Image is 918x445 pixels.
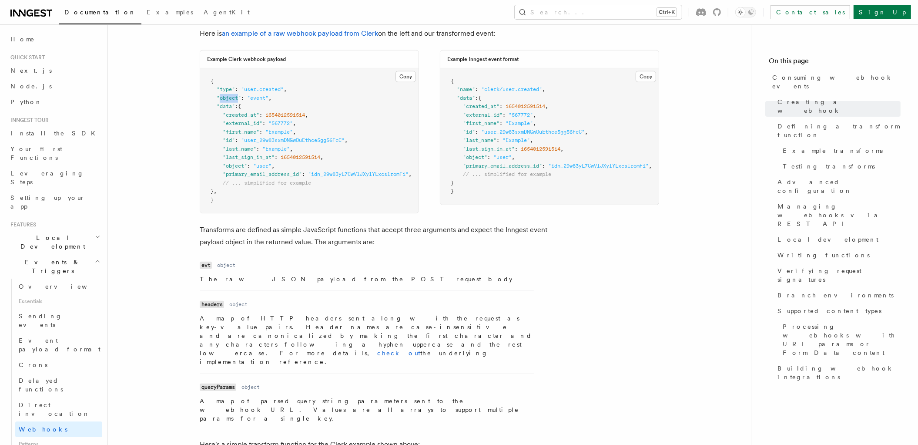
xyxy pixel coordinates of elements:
[735,7,756,17] button: Toggle dark mode
[262,146,290,152] span: "Example"
[223,180,311,186] span: // ... simplified for example
[275,154,278,160] span: :
[235,103,238,109] span: :
[214,188,217,194] span: ,
[200,262,212,269] code: evt
[223,146,256,152] span: "last_name"
[200,27,548,40] p: Here is on the left and our transformed event:
[783,162,875,171] span: Testing transforms
[217,262,235,269] dd: object
[503,137,530,143] span: "Example"
[506,120,533,126] span: "Example"
[15,294,102,308] span: Essentials
[223,154,275,160] span: "last_sign_in_at"
[229,301,248,308] dd: object
[268,95,271,101] span: ,
[774,287,901,303] a: Branch environments
[542,163,545,169] span: :
[211,188,214,194] span: }
[649,163,652,169] span: ,
[147,9,193,16] span: Examples
[241,86,284,92] span: "user.created"
[10,130,101,137] span: Install the SDK
[560,146,563,152] span: ,
[447,56,519,63] h3: Example Inngest event format
[777,202,901,228] span: Managing webhooks via REST API
[15,373,102,397] a: Delayed functions
[19,337,101,353] span: Event payload format
[200,275,534,283] p: The raw JSON payload from the POST request body
[15,397,102,421] a: Direct invocation
[377,350,420,357] a: check out
[198,3,255,24] a: AgentKit
[223,171,302,177] span: "primary_email_address_id"
[290,146,293,152] span: ,
[256,146,259,152] span: :
[200,384,236,391] code: queryParams
[204,9,250,16] span: AgentKit
[265,112,305,118] span: 1654012591514
[774,199,901,232] a: Managing webhooks via REST API
[545,103,548,109] span: ,
[320,154,323,160] span: ,
[777,235,878,244] span: Local development
[636,71,656,82] button: Copy
[783,322,901,357] span: Processing webhooks with URL params or Form Data content
[493,154,512,160] span: "user"
[457,86,475,92] span: "name"
[7,230,102,254] button: Local Development
[499,120,503,126] span: :
[281,154,320,160] span: 1654012591514
[238,103,241,109] span: {
[293,129,296,135] span: ,
[235,137,238,143] span: :
[7,165,102,190] a: Leveraging Steps
[7,190,102,214] a: Setting up your app
[515,146,518,152] span: :
[19,283,108,290] span: Overview
[463,112,503,118] span: "external_id"
[533,112,536,118] span: ,
[771,5,850,19] a: Contact sales
[475,86,478,92] span: :
[15,279,102,294] a: Overview
[262,120,265,126] span: :
[7,233,95,251] span: Local Development
[777,98,901,115] span: Creating a webhook
[200,314,534,366] p: A map of HTTP headers sent along with the request as key-value pairs. Header names are case-insen...
[200,224,548,248] p: Transforms are defined as simple JavaScript functions that accept three arguments and expect the ...
[777,251,870,260] span: Writing functions
[7,141,102,165] a: Your first Functions
[293,120,296,126] span: ,
[235,86,238,92] span: :
[451,188,454,194] span: }
[345,137,348,143] span: ,
[19,361,47,368] span: Crons
[19,313,62,328] span: Sending events
[509,112,533,118] span: "567772"
[533,120,536,126] span: ,
[463,154,487,160] span: "object"
[15,421,102,437] a: Webhooks
[217,86,235,92] span: "type"
[59,3,141,24] a: Documentation
[521,146,560,152] span: 1654012591514
[308,171,409,177] span: "idn_29w83yL7CwVlJXylYLxcslromF1"
[463,103,499,109] span: "created_at"
[463,163,542,169] span: "primary_email_address_id"
[774,263,901,287] a: Verifying request signatures
[769,70,901,94] a: Consuming webhook events
[223,129,259,135] span: "first_name"
[506,103,545,109] span: 1654012591514
[774,174,901,199] a: Advanced configuration
[463,171,551,177] span: // ... simplified for example
[141,3,198,24] a: Examples
[542,86,545,92] span: ,
[247,163,250,169] span: :
[463,146,515,152] span: "last_sign_in_at"
[247,95,268,101] span: "event"
[777,307,881,315] span: Supported content types
[10,67,52,74] span: Next.js
[475,129,478,135] span: :
[783,146,883,155] span: Example transforms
